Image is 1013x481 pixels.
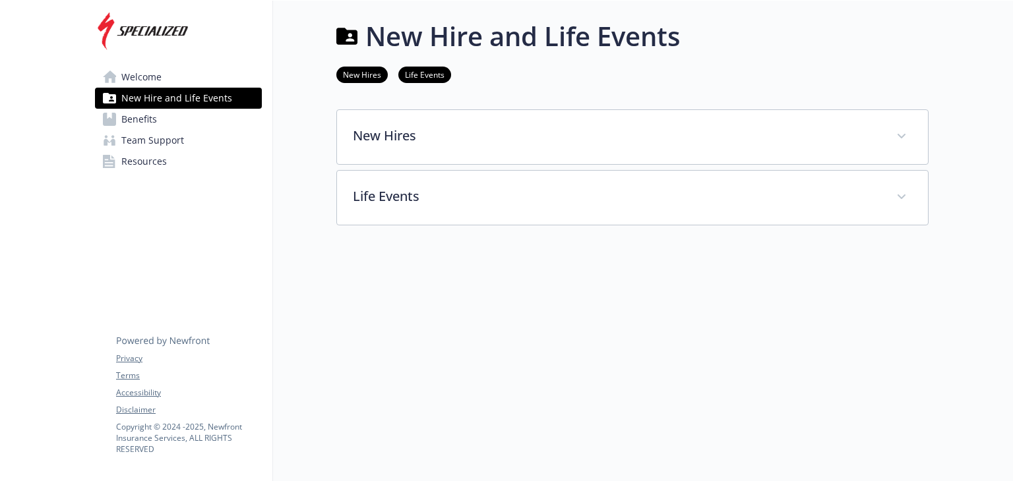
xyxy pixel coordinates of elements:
a: New Hires [336,68,388,80]
span: Welcome [121,67,162,88]
a: Disclaimer [116,404,261,416]
span: Resources [121,151,167,172]
a: Life Events [398,68,451,80]
span: New Hire and Life Events [121,88,232,109]
a: Welcome [95,67,262,88]
a: Accessibility [116,387,261,399]
a: Privacy [116,353,261,364]
p: New Hires [353,126,880,146]
h1: New Hire and Life Events [365,16,680,56]
a: Resources [95,151,262,172]
p: Life Events [353,186,880,206]
a: Team Support [95,130,262,151]
span: Benefits [121,109,157,130]
div: New Hires [337,110,928,164]
a: Terms [116,370,261,382]
a: Benefits [95,109,262,130]
a: New Hire and Life Events [95,88,262,109]
span: Team Support [121,130,184,151]
div: Life Events [337,171,928,225]
p: Copyright © 2024 - 2025 , Newfront Insurance Services, ALL RIGHTS RESERVED [116,421,261,455]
